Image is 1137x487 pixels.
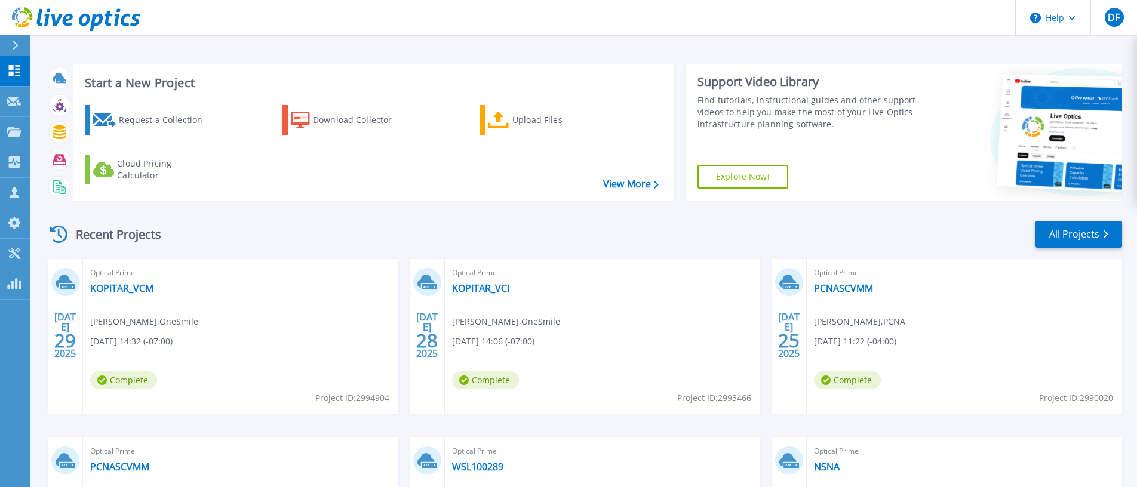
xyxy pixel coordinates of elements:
[603,178,659,190] a: View More
[90,282,153,294] a: KOPITAR_VCM
[697,74,920,90] div: Support Video Library
[90,266,391,279] span: Optical Prime
[416,313,438,357] div: [DATE] 2025
[452,371,519,389] span: Complete
[452,461,503,473] a: WSL100289
[90,445,391,458] span: Optical Prime
[90,335,173,348] span: [DATE] 14:32 (-07:00)
[46,220,177,249] div: Recent Projects
[85,105,218,135] a: Request a Collection
[119,108,214,132] div: Request a Collection
[315,392,389,405] span: Project ID: 2994904
[778,335,800,346] span: 25
[697,165,788,189] a: Explore Now!
[814,282,873,294] a: PCNASCVMM
[85,155,218,184] a: Cloud Pricing Calculator
[452,266,753,279] span: Optical Prime
[814,315,905,328] span: [PERSON_NAME] , PCNA
[54,313,76,357] div: [DATE] 2025
[480,105,613,135] a: Upload Files
[814,445,1115,458] span: Optical Prime
[778,313,800,357] div: [DATE] 2025
[282,105,416,135] a: Download Collector
[1039,392,1113,405] span: Project ID: 2990020
[452,445,753,458] span: Optical Prime
[313,108,408,132] div: Download Collector
[814,266,1115,279] span: Optical Prime
[1108,13,1120,22] span: DF
[90,371,157,389] span: Complete
[697,94,920,130] div: Find tutorials, instructional guides and other support videos to help you make the most of your L...
[814,371,881,389] span: Complete
[452,315,560,328] span: [PERSON_NAME] , OneSmile
[416,335,438,346] span: 28
[1035,221,1122,248] a: All Projects
[677,392,751,405] span: Project ID: 2993466
[452,282,509,294] a: KOPITAR_VCI
[452,335,534,348] span: [DATE] 14:06 (-07:00)
[90,461,149,473] a: PCNASCVMM
[90,315,198,328] span: [PERSON_NAME] , OneSmile
[117,158,213,181] div: Cloud Pricing Calculator
[54,335,76,346] span: 29
[814,461,840,473] a: NSNA
[814,335,896,348] span: [DATE] 11:22 (-04:00)
[85,76,658,90] h3: Start a New Project
[512,108,608,132] div: Upload Files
